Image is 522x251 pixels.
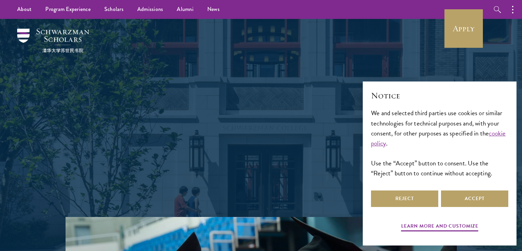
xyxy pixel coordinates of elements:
[371,190,438,207] button: Reject
[371,128,506,148] a: cookie policy
[444,9,483,48] a: Apply
[371,108,508,178] div: We and selected third parties use cookies or similar technologies for technical purposes and, wit...
[441,190,508,207] button: Accept
[17,29,89,53] img: Schwarzman Scholars
[401,222,478,232] button: Learn more and customize
[371,90,508,101] h2: Notice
